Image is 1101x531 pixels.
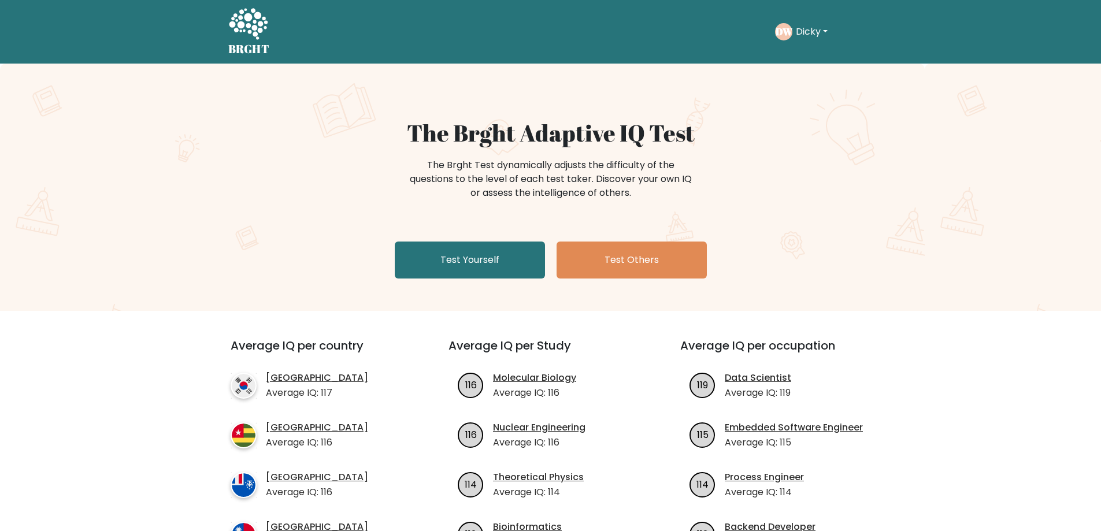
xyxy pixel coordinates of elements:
[725,386,791,400] p: Average IQ: 119
[269,119,833,147] h1: The Brght Adaptive IQ Test
[266,386,368,400] p: Average IQ: 117
[448,339,653,366] h3: Average IQ per Study
[725,485,804,499] p: Average IQ: 114
[228,5,270,59] a: BRGHT
[493,436,585,450] p: Average IQ: 116
[231,472,257,498] img: country
[228,42,270,56] h5: BRGHT
[266,436,368,450] p: Average IQ: 116
[775,25,792,38] text: DW
[557,242,707,279] a: Test Others
[465,428,477,441] text: 116
[493,470,584,484] a: Theoretical Physics
[697,428,709,441] text: 115
[465,378,477,391] text: 116
[266,470,368,484] a: [GEOGRAPHIC_DATA]
[493,485,584,499] p: Average IQ: 114
[231,339,407,366] h3: Average IQ per country
[266,485,368,499] p: Average IQ: 116
[697,378,708,391] text: 119
[725,371,791,385] a: Data Scientist
[725,470,804,484] a: Process Engineer
[266,421,368,435] a: [GEOGRAPHIC_DATA]
[680,339,884,366] h3: Average IQ per occupation
[725,421,863,435] a: Embedded Software Engineer
[465,477,477,491] text: 114
[725,436,863,450] p: Average IQ: 115
[266,371,368,385] a: [GEOGRAPHIC_DATA]
[792,24,831,39] button: Dicky
[406,158,695,200] div: The Brght Test dynamically adjusts the difficulty of the questions to the level of each test take...
[231,422,257,448] img: country
[493,421,585,435] a: Nuclear Engineering
[696,477,709,491] text: 114
[493,371,576,385] a: Molecular Biology
[395,242,545,279] a: Test Yourself
[231,373,257,399] img: country
[493,386,576,400] p: Average IQ: 116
